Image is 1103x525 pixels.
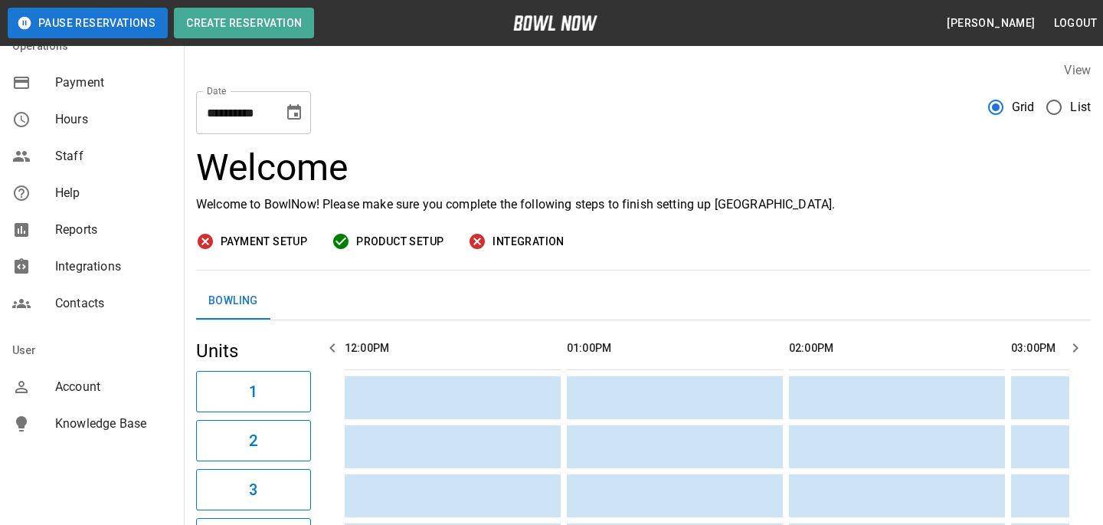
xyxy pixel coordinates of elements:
button: Choose date, selected date is Sep 23, 2025 [279,97,309,128]
button: 1 [196,371,311,412]
button: 2 [196,420,311,461]
button: Logout [1048,9,1103,38]
h6: 2 [249,428,257,453]
h3: Welcome [196,146,1091,189]
span: Payment Setup [221,232,307,251]
h6: 1 [249,379,257,404]
p: Welcome to BowlNow! Please make sure you complete the following steps to finish setting up [GEOGR... [196,195,1091,214]
div: inventory tabs [196,283,1091,320]
th: 02:00PM [789,326,1005,370]
th: 12:00PM [345,326,561,370]
span: Integration [493,232,564,251]
button: Create Reservation [174,8,314,38]
button: Pause Reservations [8,8,168,38]
span: Account [55,378,172,396]
h6: 3 [249,477,257,502]
span: List [1070,98,1091,116]
span: Reports [55,221,172,239]
label: View [1064,63,1091,77]
h5: Units [196,339,311,363]
span: Grid [1012,98,1035,116]
span: Knowledge Base [55,415,172,433]
span: Staff [55,147,172,166]
span: Contacts [55,294,172,313]
button: 3 [196,469,311,510]
span: Hours [55,110,172,129]
th: 01:00PM [567,326,783,370]
img: logo [513,15,597,31]
button: Bowling [196,283,270,320]
span: Product Setup [356,232,443,251]
span: Help [55,184,172,202]
button: [PERSON_NAME] [941,9,1041,38]
span: Integrations [55,258,172,276]
span: Payment [55,74,172,92]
